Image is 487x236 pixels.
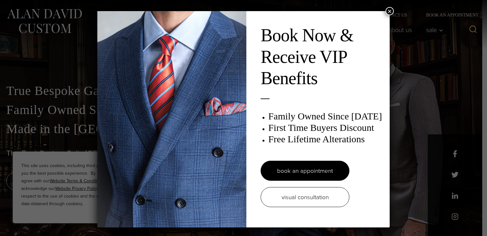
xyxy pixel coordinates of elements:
h2: Book Now & Receive VIP Benefits [261,25,383,89]
h3: Free Lifetime Alterations [268,133,383,145]
a: book an appointment [261,161,349,181]
h3: Family Owned Since [DATE] [268,111,383,122]
a: visual consultation [261,187,349,207]
button: Close [386,7,394,15]
h3: First Time Buyers Discount [268,122,383,133]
